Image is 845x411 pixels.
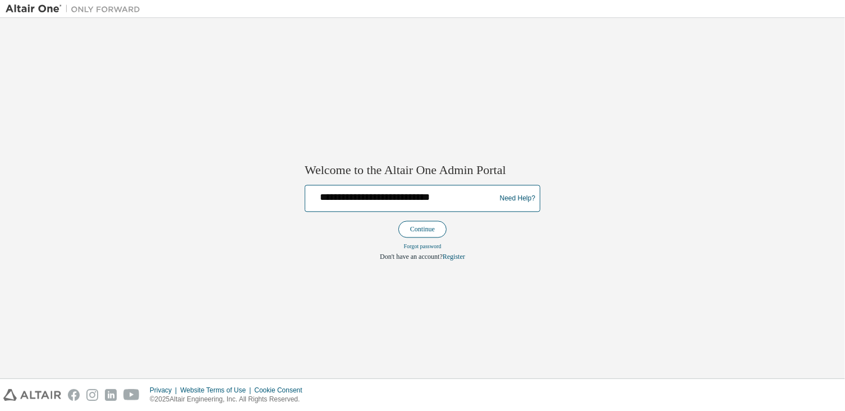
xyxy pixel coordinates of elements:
button: Continue [398,221,447,238]
div: Privacy [150,386,180,395]
div: Cookie Consent [254,386,309,395]
h2: Welcome to the Altair One Admin Portal [305,162,540,178]
a: Forgot password [404,244,442,250]
img: altair_logo.svg [3,389,61,401]
div: Website Terms of Use [180,386,254,395]
img: facebook.svg [68,389,80,401]
img: Altair One [6,3,146,15]
a: Need Help? [500,198,535,199]
img: youtube.svg [123,389,140,401]
img: instagram.svg [86,389,98,401]
a: Register [443,253,465,261]
span: Don't have an account? [380,253,443,261]
p: © 2025 Altair Engineering, Inc. All Rights Reserved. [150,395,309,404]
img: linkedin.svg [105,389,117,401]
